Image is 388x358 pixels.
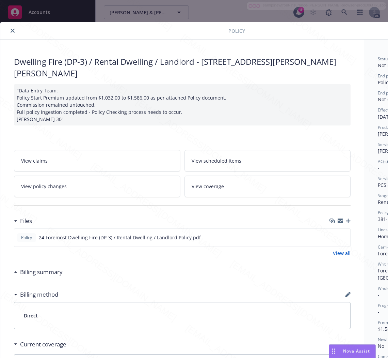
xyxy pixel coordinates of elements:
div: Billing summary [14,268,63,277]
a: View claims [14,150,180,171]
a: View coverage [184,176,351,197]
div: Billing method [14,290,58,299]
div: Dwelling Fire (DP-3) / Rental Dwelling / Landlord - [STREET_ADDRESS][PERSON_NAME][PERSON_NAME] [14,56,351,79]
span: View claims [21,157,48,164]
h3: Billing summary [20,268,63,277]
a: View all [333,250,351,257]
span: No [378,343,384,349]
div: Direct [14,302,350,329]
button: download file [330,234,336,241]
span: Nova Assist [343,348,370,354]
h3: Current coverage [20,340,66,349]
span: - [378,292,379,298]
span: View policy changes [21,183,67,190]
div: "Data Entry Team: Policy Start Premium updated from $1,032.00 to $1,586.00 as per attached Policy... [14,84,351,125]
h3: Files [20,217,32,225]
span: - [378,165,379,171]
span: - [378,309,379,315]
span: View scheduled items [192,157,241,164]
a: View scheduled items [184,150,351,171]
span: View coverage [192,183,224,190]
span: Policy [20,235,33,241]
button: Nova Assist [329,344,376,358]
div: Files [14,217,32,225]
div: Drag to move [329,345,338,358]
button: close [9,27,17,35]
span: 24 Foremost Dwelling Fire (DP-3) / Rental Dwelling / Landlord Policy.pdf [39,234,201,241]
div: Current coverage [14,340,66,349]
a: View policy changes [14,176,180,197]
h3: Billing method [20,290,58,299]
span: Policy [228,27,245,34]
span: AC(s) [378,159,388,164]
button: preview file [341,234,347,241]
